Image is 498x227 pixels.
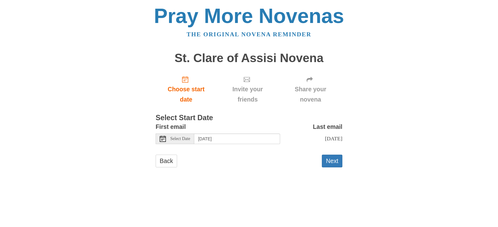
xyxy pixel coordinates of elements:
label: First email [156,122,186,132]
span: [DATE] [325,135,342,142]
h3: Select Start Date [156,114,342,122]
span: Share your novena [285,84,336,105]
a: Pray More Novenas [154,4,344,27]
button: Next [322,155,342,167]
div: Click "Next" to confirm your start date first. [217,71,279,108]
a: The original novena reminder [187,31,312,38]
span: Choose start date [162,84,210,105]
a: Back [156,155,177,167]
h1: St. Clare of Assisi Novena [156,52,342,65]
span: Invite your friends [223,84,272,105]
span: Select Date [170,137,190,141]
div: Click "Next" to confirm your start date first. [279,71,342,108]
a: Choose start date [156,71,217,108]
label: Last email [313,122,342,132]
